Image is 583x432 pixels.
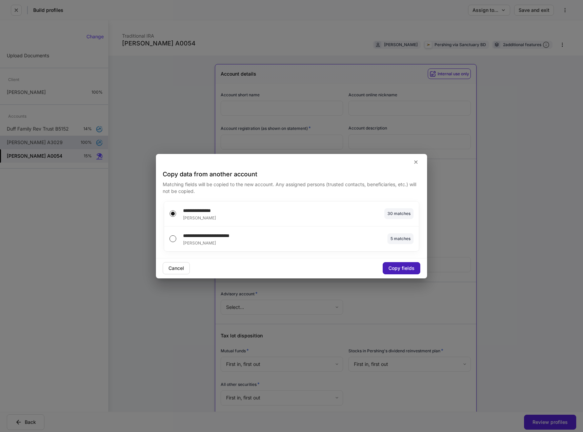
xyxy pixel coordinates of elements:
[183,239,303,246] div: [PERSON_NAME]
[383,262,420,274] button: Copy fields
[183,214,295,221] div: [PERSON_NAME]
[168,266,184,271] div: Cancel
[388,266,415,271] div: Copy fields
[163,170,420,178] h4: Copy data from another account
[163,262,190,274] button: Cancel
[387,210,410,217] div: 30 matches
[390,235,410,242] div: 5 matches
[163,181,420,195] p: Matching fields will be copied to the new account. Any assigned persons (trusted contacts, benefi...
